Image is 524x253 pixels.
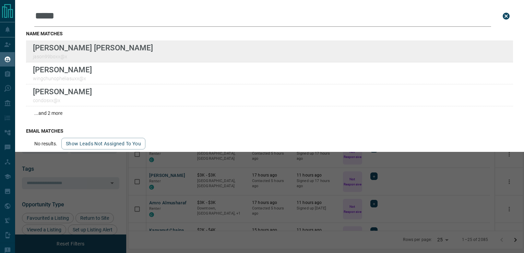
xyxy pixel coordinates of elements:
[26,106,513,120] div: ...and 2 more
[33,87,92,96] p: [PERSON_NAME]
[34,141,57,146] p: No results.
[33,43,153,52] p: [PERSON_NAME] [PERSON_NAME]
[33,98,92,103] p: condosxx@x
[33,54,153,59] p: jason99boxx@x
[26,31,513,36] h3: name matches
[33,76,92,81] p: wingchunopheliasuxx@x
[61,138,145,149] button: show leads not assigned to you
[26,128,513,134] h3: email matches
[499,9,513,23] button: close search bar
[33,65,92,74] p: [PERSON_NAME]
